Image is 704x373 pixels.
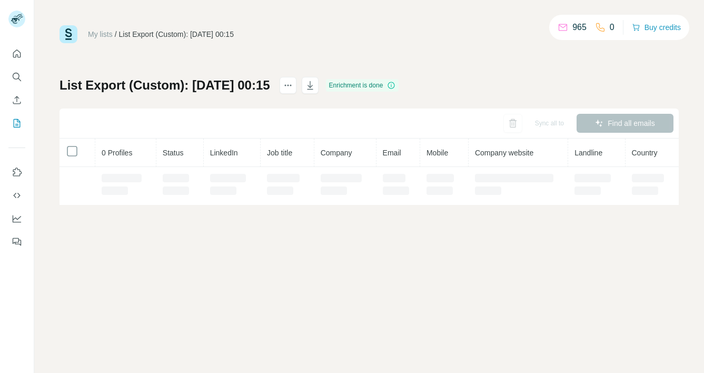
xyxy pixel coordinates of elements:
[475,149,533,157] span: Company website
[326,79,399,92] div: Enrichment is done
[8,209,25,228] button: Dashboard
[267,149,292,157] span: Job title
[632,149,658,157] span: Country
[88,30,113,38] a: My lists
[8,67,25,86] button: Search
[210,149,238,157] span: LinkedIn
[427,149,448,157] span: Mobile
[115,29,117,40] li: /
[8,163,25,182] button: Use Surfe on LinkedIn
[60,77,270,94] h1: List Export (Custom): [DATE] 00:15
[383,149,401,157] span: Email
[572,21,587,34] p: 965
[102,149,132,157] span: 0 Profiles
[60,25,77,43] img: Surfe Logo
[8,232,25,251] button: Feedback
[8,44,25,63] button: Quick start
[321,149,352,157] span: Company
[632,20,681,35] button: Buy credits
[610,21,614,34] p: 0
[163,149,184,157] span: Status
[280,77,296,94] button: actions
[8,114,25,133] button: My lists
[574,149,602,157] span: Landline
[8,91,25,110] button: Enrich CSV
[119,29,234,40] div: List Export (Custom): [DATE] 00:15
[8,186,25,205] button: Use Surfe API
